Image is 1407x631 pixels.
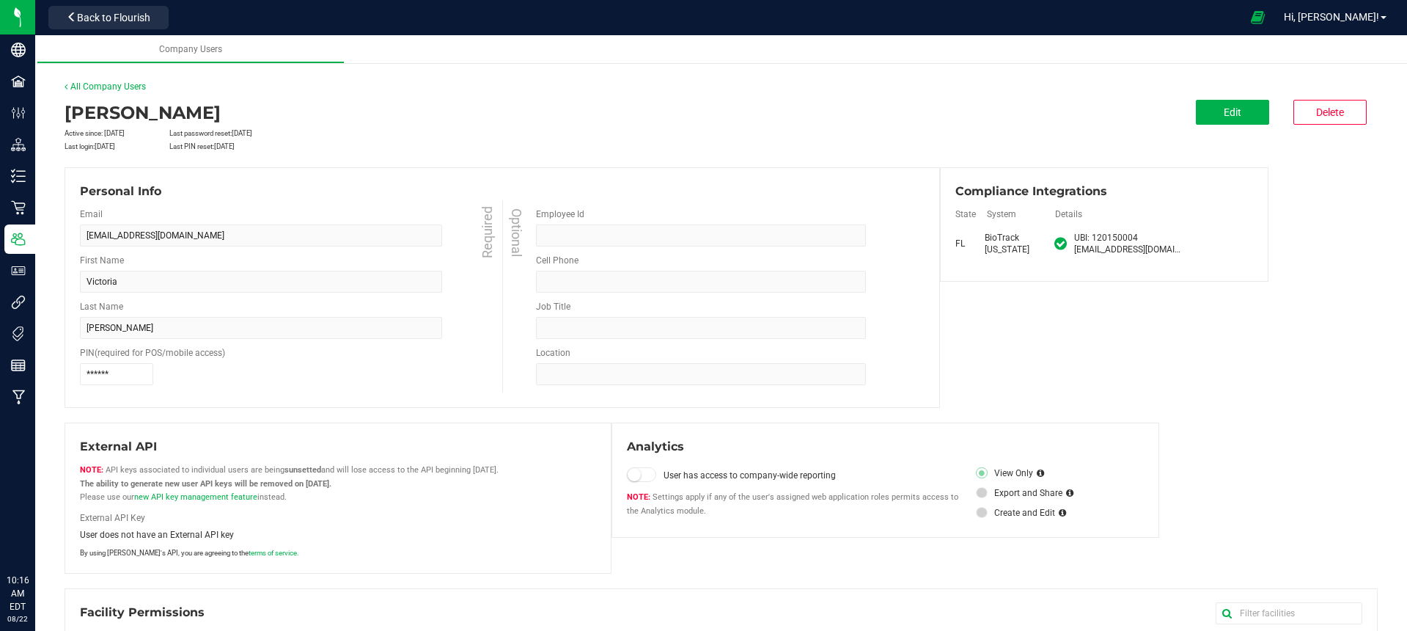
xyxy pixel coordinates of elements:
label: First Name [80,254,124,267]
div: Personal Info [80,183,925,200]
label: PIN [80,346,225,360]
inline-svg: Tags [11,327,26,341]
inline-svg: Integrations [11,295,26,310]
span: Optional [506,208,526,257]
a: All Company Users [65,81,146,92]
span: Back to Flourish [77,12,150,23]
small: Active since: [DATE] [65,129,125,137]
div: [EMAIL_ADDRESS][DOMAIN_NAME] [1074,244,1185,255]
label: State [955,208,985,221]
div: FL [955,238,985,249]
inline-svg: Users [11,232,26,247]
inline-svg: Reports [11,358,26,373]
inline-svg: Manufacturing [11,390,26,404]
small: Last password reset: [169,129,252,137]
label: Email [80,208,103,221]
span: Company Users [159,44,222,54]
small: By using [PERSON_NAME]'s API, you are agreeing to the [80,548,299,558]
input: Filter facilities [1216,602,1362,624]
inline-svg: Distribution [11,137,26,152]
span: (required for POS/mobile access) [95,348,225,358]
span: [DATE] [214,142,235,150]
label: Details [1055,208,1189,221]
div: Facility Permissions [80,604,1362,621]
label: User has access to company-wide reporting [664,469,961,482]
inline-svg: Retail [11,200,26,215]
span: Open Ecommerce Menu [1241,3,1274,32]
label: External API Key [80,511,462,525]
span: Settings apply if any of the user's assigned web application roles permits access to the Analytic... [627,492,958,516]
span: Hi, [PERSON_NAME]! [1284,11,1379,23]
label: Last Name [80,300,123,313]
span: Compliance Integrations [955,183,1107,200]
a: new API key management feature [134,492,257,502]
inline-svg: Facilities [11,74,26,89]
label: Location [536,346,570,360]
div: External API [80,438,596,456]
span: [DATE] [95,142,115,150]
inline-svg: User Roles [11,263,26,278]
label: Export and Share [976,486,1062,500]
label: Employee Id [536,208,584,221]
label: View Only [976,467,1032,480]
div: [PERSON_NAME] [65,100,940,126]
p: 08/22 [7,613,29,624]
span: In Sync [1054,236,1067,251]
span: API keys associated to individual users are being and will lose access to the API beginning [DATE... [80,465,499,502]
a: terms of service. [249,549,299,557]
inline-svg: Inventory [11,169,26,183]
label: System [987,208,1053,221]
iframe: Resource center [15,514,59,558]
span: User does not have an External API key [80,528,234,541]
small: Last PIN reset: [169,142,235,150]
span: Edit [1224,106,1241,118]
button: Edit [1196,100,1269,125]
div: BioTrack [US_STATE] [985,232,1051,255]
label: Job Title [536,300,570,313]
div: Analytics [627,438,1143,456]
div: UBI: 120150004 [1074,232,1185,244]
label: Create and Edit [976,506,1054,519]
span: [DATE] [232,129,252,137]
button: Delete [1293,100,1367,125]
p: 10:16 AM EDT [7,574,29,613]
label: Cell Phone [536,254,578,267]
button: Back to Flourish [48,6,169,29]
inline-svg: Company [11,43,26,57]
small: Last login: [65,142,115,150]
span: Required [477,206,497,258]
strong: sunsetted [284,465,321,475]
strong: The ability to generate new user API keys will be removed on [DATE]. [80,479,331,489]
inline-svg: Configuration [11,106,26,120]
